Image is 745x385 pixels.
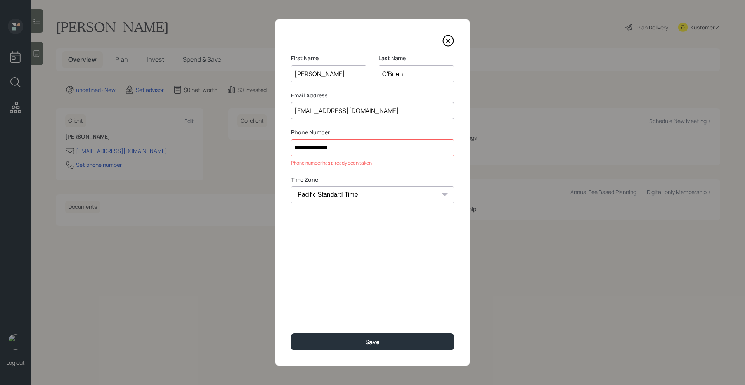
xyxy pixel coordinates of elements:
div: Phone number has already been taken [291,160,454,166]
label: Email Address [291,92,454,99]
label: First Name [291,54,366,62]
div: Save [365,338,380,346]
label: Last Name [379,54,454,62]
button: Save [291,333,454,350]
label: Time Zone [291,176,454,184]
label: Phone Number [291,128,454,136]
